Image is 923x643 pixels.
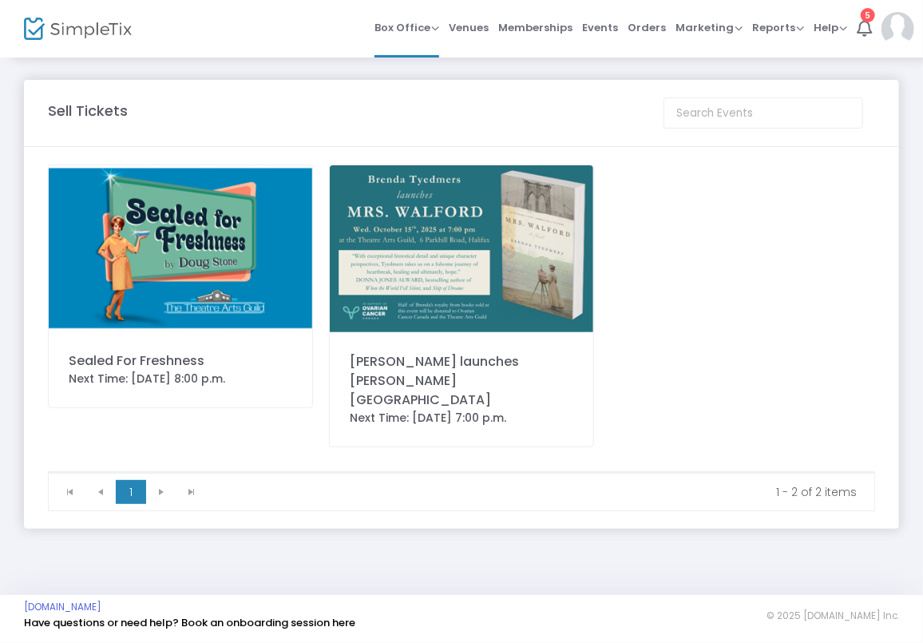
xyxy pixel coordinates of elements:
a: [DOMAIN_NAME] [24,601,101,613]
img: Resized-BookLaunchForSimpleTix.png [330,165,593,332]
kendo-pager-info: 1 - 2 of 2 items [218,484,857,500]
div: Data table [49,472,874,473]
input: Search Events [664,97,863,129]
div: 5 [861,8,875,22]
m-panel-title: Sell Tickets [48,100,128,121]
span: © 2025 [DOMAIN_NAME] Inc. [767,609,899,622]
span: Box Office [374,20,439,35]
span: Memberships [498,7,572,48]
span: Reports [752,20,804,35]
img: 638900279561206518SFFSimpleTix.png [49,165,312,331]
span: Venues [449,7,489,48]
span: Orders [628,7,666,48]
div: [PERSON_NAME] launches [PERSON_NAME][GEOGRAPHIC_DATA] [350,352,573,410]
span: Page 1 [116,480,146,504]
div: Next Time: [DATE] 7:00 p.m. [350,410,573,427]
div: Next Time: [DATE] 8:00 p.m. [69,371,292,387]
a: Have questions or need help? Book an onboarding session here [24,615,355,630]
div: Sealed For Freshness [69,351,292,371]
span: Help [814,20,847,35]
span: Events [582,7,618,48]
span: Marketing [675,20,743,35]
